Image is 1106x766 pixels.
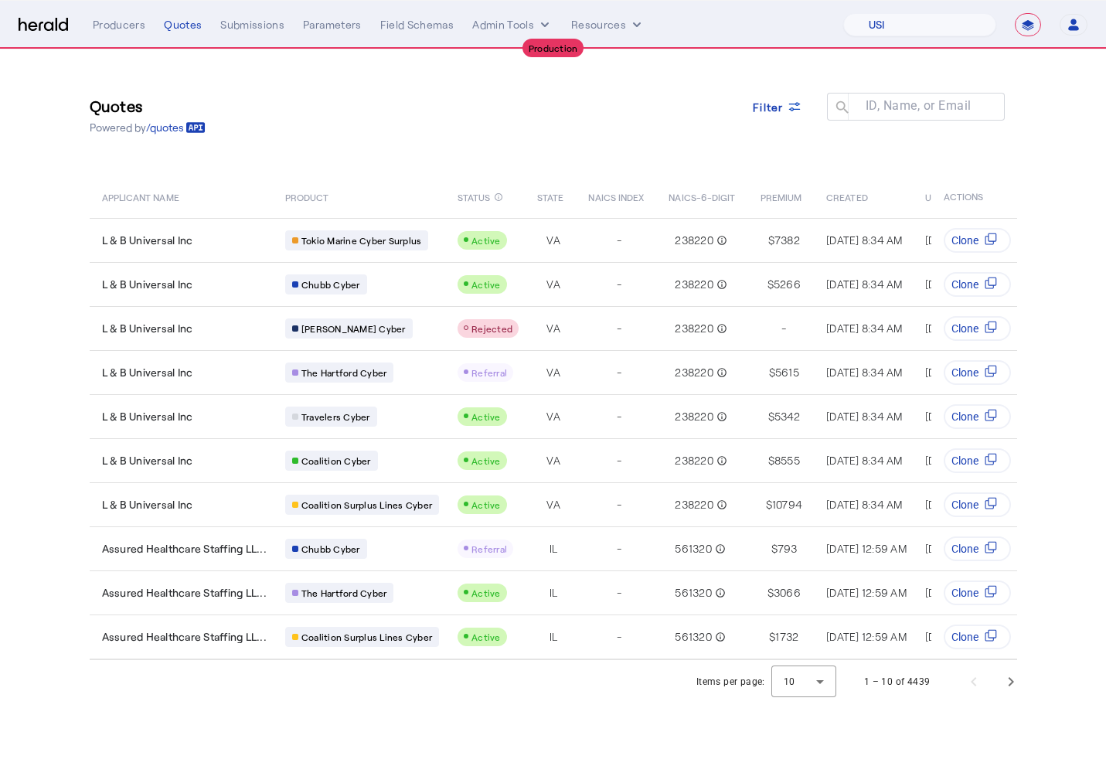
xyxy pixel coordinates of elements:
[713,233,727,248] mat-icon: info_outline
[772,497,802,512] span: 10794
[617,497,621,512] span: -
[571,17,645,32] button: Resources dropdown menu
[675,321,713,336] span: 238220
[675,453,713,468] span: 238220
[951,365,978,380] span: Clone
[925,233,1001,247] span: [DATE] 8:38 AM
[546,453,560,468] span: VA
[864,674,931,689] div: 1 – 10 of 4439
[826,410,903,423] span: [DATE] 8:34 AM
[768,453,774,468] span: $
[102,189,179,204] span: APPLICANT NAME
[472,17,553,32] button: internal dropdown menu
[617,233,621,248] span: -
[102,541,267,557] span: Assured Healthcare Staffing LL...
[826,233,903,247] span: [DATE] 8:34 AM
[944,625,1011,649] button: Clone
[931,175,1017,218] th: ACTIONS
[675,497,713,512] span: 238220
[774,233,800,248] span: 7382
[546,497,560,512] span: VA
[944,228,1011,253] button: Clone
[301,631,432,643] span: Coalition Surplus Lines Cyber
[944,404,1011,429] button: Clone
[675,365,713,380] span: 238220
[102,409,193,424] span: L & B Universal Inc
[102,277,193,292] span: L & B Universal Inc
[537,189,563,204] span: STATE
[775,629,798,645] span: 1732
[951,321,978,336] span: Clone
[471,367,507,378] span: Referral
[675,585,712,601] span: 561320
[712,541,726,557] mat-icon: info_outline
[713,497,727,512] mat-icon: info_outline
[767,585,774,601] span: $
[301,234,422,247] span: Tokio Marine Cyber Surplus
[712,629,726,645] mat-icon: info_outline
[546,277,560,292] span: VA
[471,587,501,598] span: Active
[220,17,284,32] div: Submissions
[301,366,387,379] span: The Hartford Cyber
[826,277,903,291] span: [DATE] 8:34 AM
[588,189,644,204] span: NAICS INDEX
[781,321,786,336] span: -
[617,277,621,292] span: -
[827,99,853,118] mat-icon: search
[458,189,491,204] span: STATUS
[944,448,1011,473] button: Clone
[675,409,713,424] span: 238220
[775,365,799,380] span: 5615
[675,277,713,292] span: 238220
[617,409,621,424] span: -
[826,498,903,511] span: [DATE] 8:34 AM
[19,18,68,32] img: Herald Logo
[471,323,512,334] span: Rejected
[301,410,370,423] span: Travelers Cyber
[753,99,784,115] span: Filter
[951,497,978,512] span: Clone
[925,542,1006,555] span: [DATE] 12:59 AM
[925,498,1001,511] span: [DATE] 8:35 AM
[925,366,1002,379] span: [DATE] 8:34 AM
[774,277,801,292] span: 5266
[771,541,778,557] span: $
[951,233,978,248] span: Clone
[951,629,978,645] span: Clone
[617,541,621,557] span: -
[713,277,727,292] mat-icon: info_outline
[769,365,775,380] span: $
[944,536,1011,561] button: Clone
[617,629,621,645] span: -
[951,541,978,557] span: Clone
[550,541,558,557] span: IL
[546,321,560,336] span: VA
[992,663,1029,700] button: Next page
[713,365,727,380] mat-icon: info_outline
[102,497,193,512] span: L & B Universal Inc
[951,409,978,424] span: Clone
[669,189,735,204] span: NAICS-6-DIGIT
[769,629,775,645] span: $
[471,543,507,554] span: Referral
[546,365,560,380] span: VA
[550,629,558,645] span: IL
[617,321,621,336] span: -
[761,189,802,204] span: PREMIUM
[696,674,765,689] div: Items per page:
[951,277,978,292] span: Clone
[826,322,903,335] span: [DATE] 8:34 AM
[102,321,193,336] span: L & B Universal Inc
[380,17,454,32] div: Field Schemas
[102,585,267,601] span: Assured Healthcare Staffing LL...
[301,499,432,511] span: Coalition Surplus Lines Cyber
[713,409,727,424] mat-icon: info_outline
[546,233,560,248] span: VA
[767,277,774,292] span: $
[471,235,501,246] span: Active
[301,587,387,599] span: The Hartford Cyber
[826,542,907,555] span: [DATE] 12:59 AM
[925,277,1001,291] span: [DATE] 8:35 AM
[90,95,206,117] h3: Quotes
